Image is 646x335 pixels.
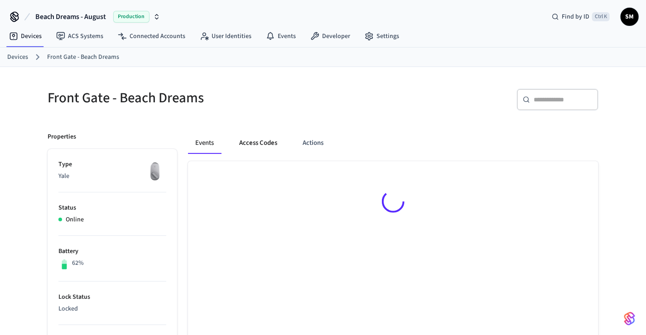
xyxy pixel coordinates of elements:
button: SM [621,8,639,26]
p: 62% [72,258,84,268]
div: ant example [188,132,598,154]
img: SeamLogoGradient.69752ec5.svg [624,311,635,326]
a: User Identities [193,28,259,44]
span: Production [113,11,149,23]
a: Devices [2,28,49,44]
p: Locked [58,304,166,314]
span: Beach Dreams - August [35,11,106,22]
a: Developer [303,28,357,44]
button: Events [188,132,221,154]
div: Find by IDCtrl K [545,9,617,25]
a: Devices [7,53,28,62]
a: Settings [357,28,406,44]
p: Lock Status [58,292,166,302]
span: Find by ID [562,12,589,21]
img: August Wifi Smart Lock 3rd Gen, Silver, Front [144,160,166,182]
p: Status [58,203,166,213]
span: Ctrl K [592,12,610,21]
a: ACS Systems [49,28,111,44]
p: Battery [58,247,166,256]
p: Type [58,160,166,169]
p: Yale [58,172,166,181]
p: Online [66,215,84,225]
h5: Front Gate - Beach Dreams [48,89,318,107]
button: Access Codes [232,132,284,154]
a: Front Gate - Beach Dreams [47,53,119,62]
a: Connected Accounts [111,28,193,44]
a: Events [259,28,303,44]
span: SM [622,9,638,25]
p: Properties [48,132,76,142]
button: Actions [295,132,331,154]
